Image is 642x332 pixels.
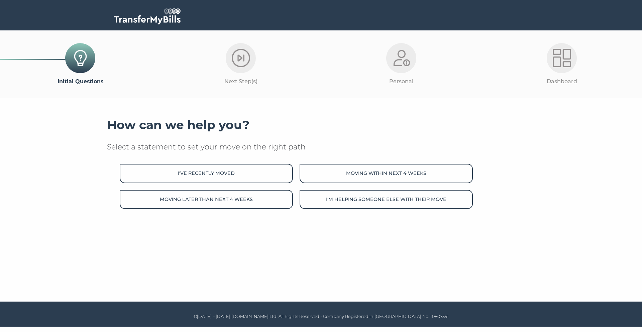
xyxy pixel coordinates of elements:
[232,49,250,67] img: Next-Step-Light.png
[114,8,181,24] img: TransferMyBills.com - Helping ease the stress of moving
[553,49,571,67] img: Dashboard-Light.png
[120,190,293,209] button: Moving later than next 4 weeks
[392,49,411,67] img: Personal-Light.png
[300,190,473,209] button: I'm helping someone else with their move
[481,77,642,86] p: Dashboard
[107,142,535,152] p: Select a statement to set your move on the right path
[120,164,293,183] button: I've recently moved
[300,164,473,183] button: Moving within next 4 weeks
[107,118,535,132] h3: How can we help you?
[160,77,321,86] p: Next Step(s)
[321,77,481,86] p: Personal
[71,49,90,67] img: Initial-Questions-Icon.png
[109,313,533,320] p: ©[DATE] – [DATE] [DOMAIN_NAME] Ltd. All Rights Reserved - Company Registered in [GEOGRAPHIC_DATA]...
